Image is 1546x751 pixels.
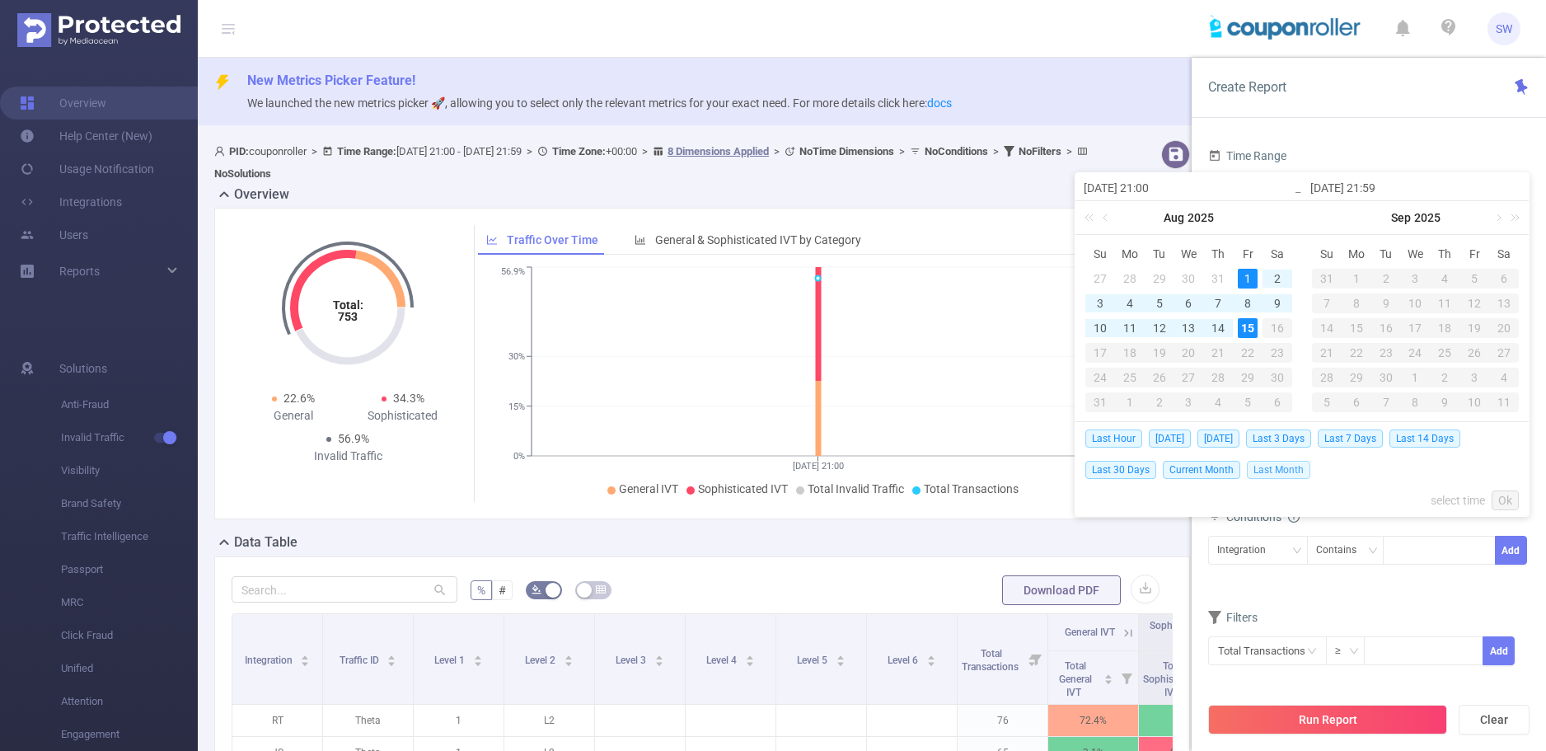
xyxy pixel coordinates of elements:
td: August 25, 2025 [1115,365,1145,390]
div: 18 [1115,343,1145,363]
td: August 11, 2025 [1115,316,1145,340]
span: > [522,145,537,157]
span: Su [1085,246,1115,261]
a: Overview [20,87,106,120]
span: Unified [61,652,198,685]
th: Sat [1489,242,1519,266]
div: 5 [1233,392,1263,412]
th: Thu [1203,242,1233,266]
span: Engagement [61,718,198,751]
div: 21 [1312,343,1342,363]
td: September 1, 2025 [1115,390,1145,415]
th: Sat [1263,242,1292,266]
span: > [769,145,785,157]
div: 12 [1150,318,1169,338]
div: 16 [1263,318,1292,338]
div: 10 [1459,392,1489,412]
td: August 16, 2025 [1263,316,1292,340]
div: 5 [1150,293,1169,313]
td: August 18, 2025 [1115,340,1145,365]
span: Attention [61,685,198,718]
tspan: 0% [513,451,525,462]
td: August 5, 2025 [1145,291,1174,316]
td: August 28, 2025 [1203,365,1233,390]
a: Next month (PageDown) [1490,201,1505,234]
span: Sa [1263,246,1292,261]
td: July 30, 2025 [1174,266,1204,291]
div: 22 [1233,343,1263,363]
span: > [894,145,910,157]
td: September 4, 2025 [1430,266,1459,291]
img: Protected Media [17,13,180,47]
th: Sun [1085,242,1115,266]
div: 30 [1371,368,1401,387]
a: Integrations [20,185,122,218]
div: 2 [1145,392,1174,412]
div: Invalid Traffic [293,448,403,465]
span: Solutions [59,352,107,385]
div: 24 [1085,368,1115,387]
td: October 6, 2025 [1342,390,1371,415]
tspan: 30% [508,351,525,362]
td: October 2, 2025 [1430,365,1459,390]
div: 9 [1267,293,1287,313]
span: Total Transactions [924,482,1019,495]
button: Download PDF [1002,575,1121,605]
div: 30 [1178,269,1198,289]
div: 23 [1263,343,1292,363]
div: 20 [1174,343,1204,363]
a: Aug [1162,201,1186,234]
th: Tue [1371,242,1401,266]
i: icon: down [1292,546,1302,557]
span: Fr [1459,246,1489,261]
td: September 8, 2025 [1342,291,1371,316]
td: September 11, 2025 [1430,291,1459,316]
td: October 7, 2025 [1371,390,1401,415]
div: 19 [1459,318,1489,338]
td: September 22, 2025 [1342,340,1371,365]
div: 17 [1401,318,1431,338]
a: Users [20,218,88,251]
td: September 23, 2025 [1371,340,1401,365]
div: 27 [1174,368,1204,387]
b: Time Zone: [552,145,606,157]
span: 22.6% [283,392,315,405]
th: Thu [1430,242,1459,266]
th: Tue [1145,242,1174,266]
span: We launched the new metrics picker 🚀, allowing you to select only the relevant metrics for your e... [247,96,952,110]
span: > [637,145,653,157]
b: PID: [229,145,249,157]
div: 29 [1150,269,1169,289]
div: 1 [1115,392,1145,412]
i: icon: thunderbolt [214,74,231,91]
div: 6 [1489,269,1519,289]
a: docs [927,96,952,110]
td: August 13, 2025 [1174,316,1204,340]
div: General [238,407,348,425]
td: September 19, 2025 [1459,316,1489,340]
td: August 17, 2025 [1085,340,1115,365]
div: 19 [1145,343,1174,363]
a: Usage Notification [20,153,154,185]
div: 14 [1208,318,1228,338]
td: August 15, 2025 [1233,316,1263,340]
td: August 24, 2025 [1085,365,1115,390]
div: 12 [1459,293,1489,313]
td: August 26, 2025 [1145,365,1174,390]
td: September 7, 2025 [1312,291,1342,316]
div: 30 [1263,368,1292,387]
td: October 9, 2025 [1430,390,1459,415]
span: 56.9% [338,432,369,445]
div: 26 [1145,368,1174,387]
div: 3 [1090,293,1110,313]
span: Su [1312,246,1342,261]
div: 31 [1312,269,1342,289]
td: September 13, 2025 [1489,291,1519,316]
th: Mon [1342,242,1371,266]
i: icon: down [1368,546,1378,557]
td: August 30, 2025 [1263,365,1292,390]
td: August 6, 2025 [1174,291,1204,316]
span: New Metrics Picker Feature! [247,73,415,88]
td: September 10, 2025 [1401,291,1431,316]
div: 11 [1120,318,1140,338]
